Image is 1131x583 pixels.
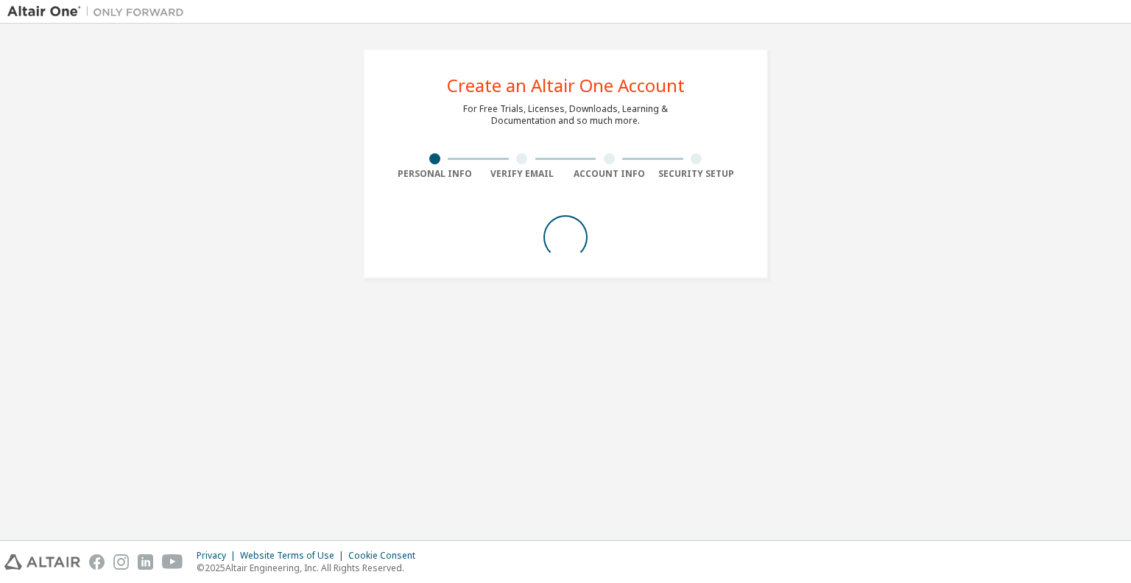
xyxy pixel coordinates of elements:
div: Account Info [565,168,653,180]
p: © 2025 Altair Engineering, Inc. All Rights Reserved. [197,562,424,574]
div: Privacy [197,550,240,562]
div: Create an Altair One Account [447,77,685,94]
img: youtube.svg [162,554,183,570]
div: Verify Email [479,168,566,180]
img: instagram.svg [113,554,129,570]
img: facebook.svg [89,554,105,570]
img: altair_logo.svg [4,554,80,570]
div: Personal Info [391,168,479,180]
img: linkedin.svg [138,554,153,570]
div: Website Terms of Use [240,550,348,562]
div: For Free Trials, Licenses, Downloads, Learning & Documentation and so much more. [463,103,668,127]
div: Cookie Consent [348,550,424,562]
img: Altair One [7,4,191,19]
div: Security Setup [653,168,741,180]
